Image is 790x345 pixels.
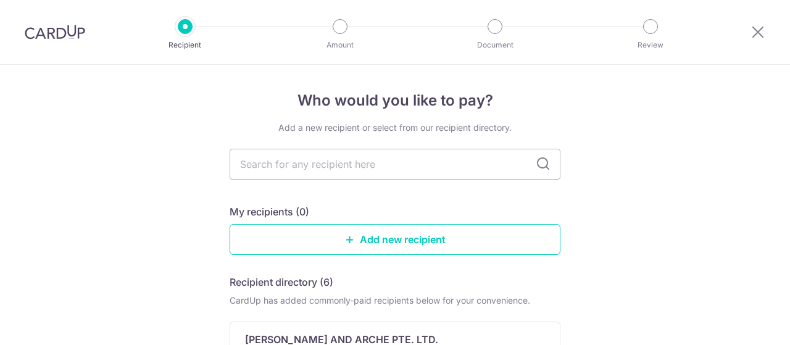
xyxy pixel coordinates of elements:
p: Document [449,39,541,51]
p: Review [605,39,696,51]
img: CardUp [25,25,85,39]
div: CardUp has added commonly-paid recipients below for your convenience. [230,294,560,307]
div: Add a new recipient or select from our recipient directory. [230,122,560,134]
h5: Recipient directory (6) [230,275,333,289]
h4: Who would you like to pay? [230,89,560,112]
iframe: Opens a widget where you can find more information [711,308,778,339]
h5: My recipients (0) [230,204,309,219]
p: Amount [294,39,386,51]
p: Recipient [139,39,231,51]
input: Search for any recipient here [230,149,560,180]
a: Add new recipient [230,224,560,255]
